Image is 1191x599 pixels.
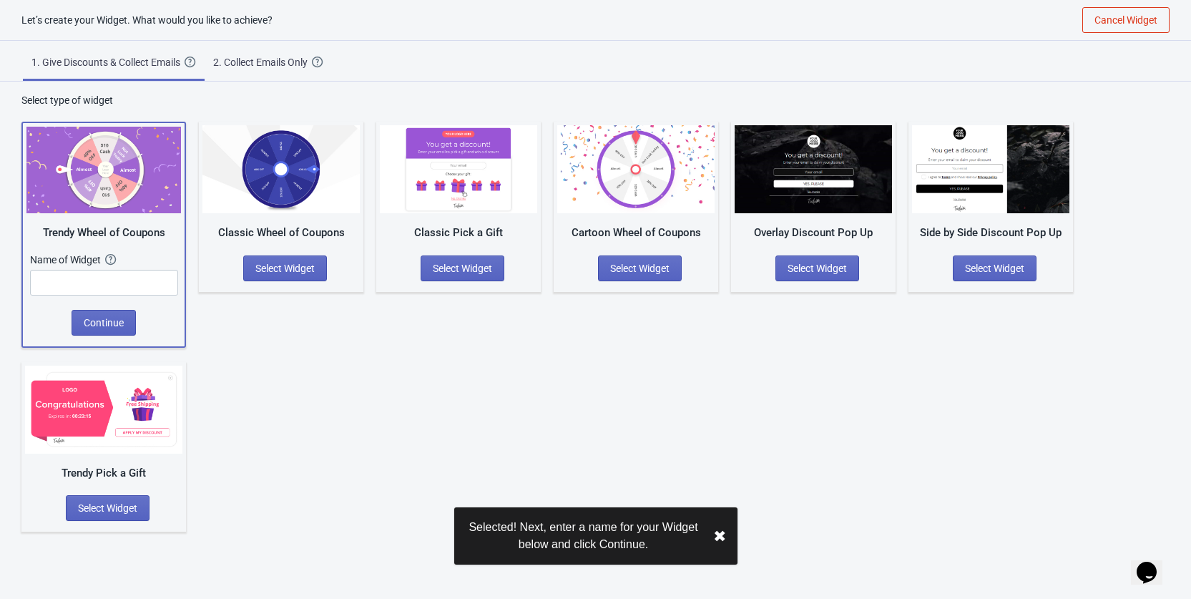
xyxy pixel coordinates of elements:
[31,55,185,69] div: 1. Give Discounts & Collect Emails
[557,125,715,213] img: cartoon_game.jpg
[202,125,360,213] img: classic_game.jpg
[1094,14,1157,26] span: Cancel Widget
[243,255,327,281] button: Select Widget
[557,225,715,241] div: Cartoon Wheel of Coupons
[433,263,492,274] span: Select Widget
[788,263,847,274] span: Select Widget
[72,310,136,336] button: Continue
[26,225,181,241] div: Trendy Wheel of Coupons
[953,255,1036,281] button: Select Widget
[735,225,892,241] div: Overlay Discount Pop Up
[713,527,726,545] button: close
[598,255,682,281] button: Select Widget
[421,255,504,281] button: Select Widget
[735,125,892,213] img: full_screen_popup.jpg
[466,519,702,553] div: Selected! Next, enter a name for your Widget below and click Continue.
[965,263,1024,274] span: Select Widget
[255,263,315,274] span: Select Widget
[380,225,537,241] div: Classic Pick a Gift
[912,225,1069,241] div: Side by Side Discount Pop Up
[380,125,537,213] img: gift_game.jpg
[610,263,670,274] span: Select Widget
[25,465,182,482] div: Trendy Pick a Gift
[775,255,859,281] button: Select Widget
[1131,542,1177,585] iframe: chat widget
[912,125,1069,213] img: regular_popup.jpg
[66,495,150,521] button: Select Widget
[21,93,1170,107] div: Select type of widget
[202,225,360,241] div: Classic Wheel of Coupons
[213,55,312,69] div: 2. Collect Emails Only
[84,317,124,328] span: Continue
[25,366,182,454] img: gift_game_v2.jpg
[30,253,105,267] div: Name of Widget
[26,127,181,213] img: trendy_game.png
[78,502,137,514] span: Select Widget
[1082,7,1170,33] button: Cancel Widget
